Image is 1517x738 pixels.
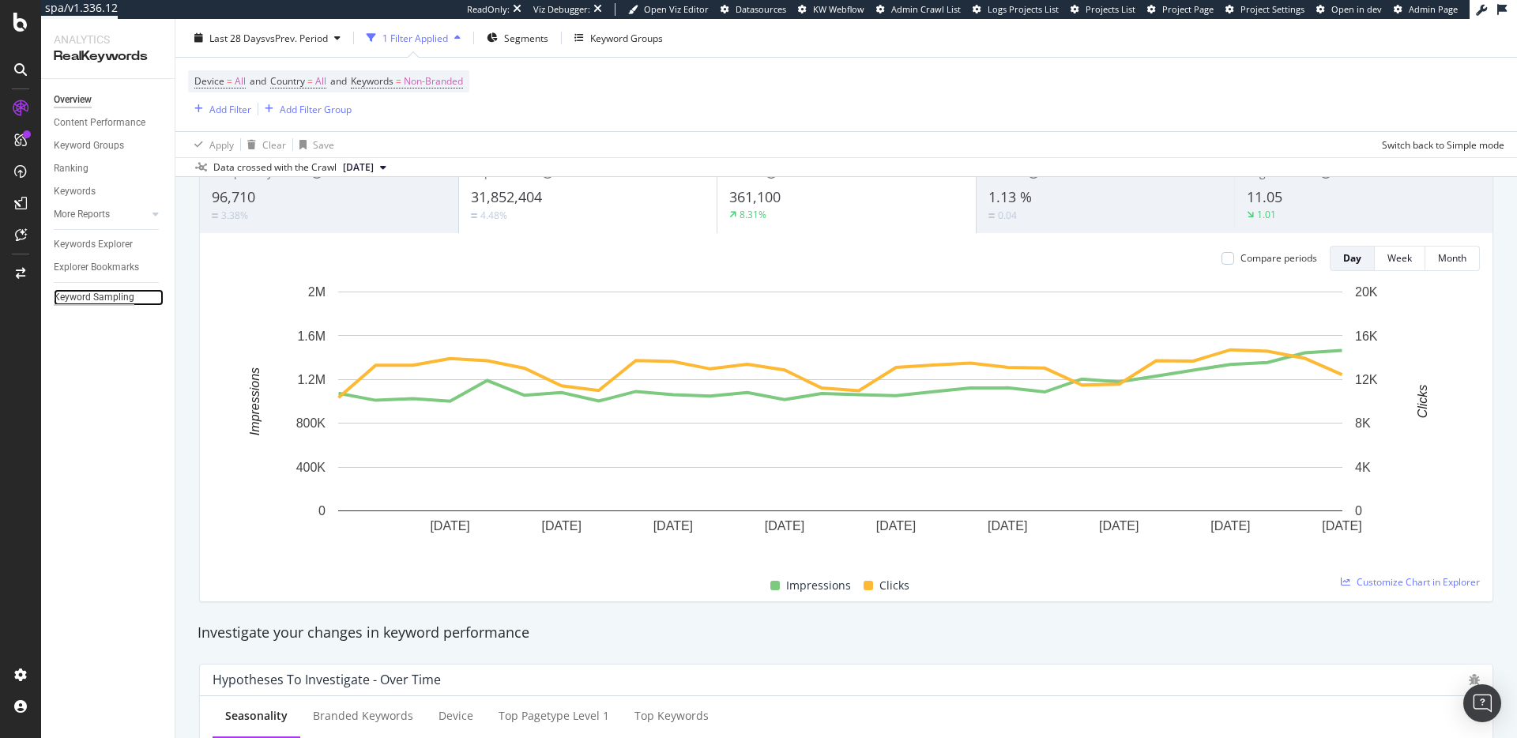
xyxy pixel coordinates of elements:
text: 0 [1355,504,1362,518]
span: Impressions [786,576,851,595]
div: Device [439,708,473,724]
button: Keyword Groups [568,25,669,51]
text: Impressions [248,367,262,435]
span: = [396,74,401,88]
text: 800K [296,416,326,430]
button: 1 Filter Applied [360,25,467,51]
span: Impressions [471,165,536,180]
div: Keywords Explorer [54,236,133,253]
a: Logs Projects List [973,3,1059,16]
div: Add Filter [209,102,251,115]
div: bug [1469,674,1480,685]
span: 1.13 % [988,187,1032,206]
button: Week [1375,246,1425,271]
div: Hypotheses to Investigate - Over Time [213,672,441,687]
span: Non-Branded [404,70,463,92]
span: Open in dev [1331,3,1382,15]
span: vs Prev. Period [265,31,328,44]
div: Overview [54,92,92,108]
text: 1.2M [297,373,326,386]
text: [DATE] [765,519,804,533]
button: Clear [241,132,286,157]
text: 4K [1355,461,1371,474]
span: Keywords [351,74,393,88]
span: Last 28 Days [209,31,265,44]
span: 11.05 [1247,187,1282,206]
div: 1 Filter Applied [382,31,448,44]
span: 2025 Aug. 17th [343,160,374,175]
button: [DATE] [337,158,393,177]
div: Keyword Groups [54,137,124,154]
div: Day [1343,251,1361,265]
div: Switch back to Simple mode [1382,137,1504,151]
a: Overview [54,92,164,108]
div: Viz Debugger: [533,3,590,16]
a: More Reports [54,206,148,223]
text: [DATE] [988,519,1027,533]
button: Segments [480,25,555,51]
text: [DATE] [430,519,469,533]
a: Projects List [1071,3,1135,16]
text: 0 [318,504,326,518]
div: Top Keywords [634,708,709,724]
button: Switch back to Simple mode [1376,132,1504,157]
a: KW Webflow [798,3,864,16]
button: Add Filter Group [258,100,352,119]
div: Month [1438,251,1466,265]
text: Clicks [1416,385,1429,419]
button: Month [1425,246,1480,271]
img: Equal [471,213,477,218]
span: Open Viz Editor [644,3,709,15]
div: ReadOnly: [467,3,510,16]
span: Country [270,74,305,88]
div: 4.48% [480,209,507,222]
div: A chart. [213,284,1468,558]
text: [DATE] [1099,519,1139,533]
span: 361,100 [729,187,781,206]
span: 31,852,404 [471,187,542,206]
a: Content Performance [54,115,164,131]
text: 12K [1355,373,1378,386]
a: Open Viz Editor [628,3,709,16]
div: Data crossed with the Crawl [213,160,337,175]
div: Explorer Bookmarks [54,259,139,276]
button: Save [293,132,334,157]
span: KW Webflow [813,3,864,15]
span: CTR % [988,165,1022,180]
span: Admin Page [1409,3,1458,15]
div: Ranking [54,160,88,177]
div: RealKeywords [54,47,162,66]
text: 8K [1355,416,1371,430]
div: Open Intercom Messenger [1463,684,1501,722]
div: Keyword Sampling [54,289,134,306]
div: Keyword Groups [590,31,663,44]
a: Explorer Bookmarks [54,259,164,276]
text: 400K [296,461,326,474]
a: Admin Page [1394,3,1458,16]
div: Investigate your changes in keyword performance [198,623,1495,643]
text: 1.6M [297,329,326,342]
div: 0.04 [998,209,1017,222]
span: Logs Projects List [988,3,1059,15]
div: Compare periods [1240,251,1317,265]
span: Customize Chart in Explorer [1357,575,1480,589]
a: Open in dev [1316,3,1382,16]
span: Segments [504,31,548,44]
text: [DATE] [542,519,582,533]
a: Keywords Explorer [54,236,164,253]
div: Top pagetype Level 1 [499,708,609,724]
div: 3.38% [221,209,248,222]
a: Customize Chart in Explorer [1341,575,1480,589]
div: 8.31% [740,208,766,221]
a: Ranking [54,160,164,177]
button: Add Filter [188,100,251,119]
span: Datasources [736,3,786,15]
span: and [330,74,347,88]
text: [DATE] [1210,519,1250,533]
img: Equal [212,213,218,218]
span: = [227,74,232,88]
a: Keyword Groups [54,137,164,154]
div: Analytics [54,32,162,47]
div: More Reports [54,206,110,223]
span: All [235,70,246,92]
